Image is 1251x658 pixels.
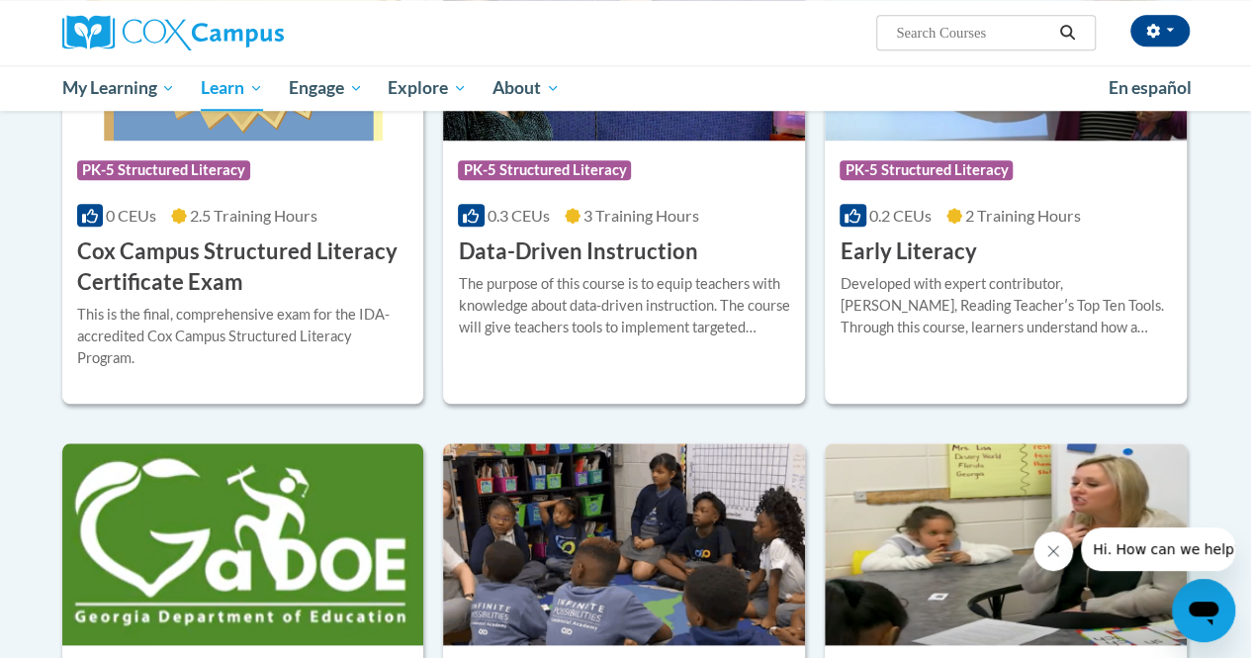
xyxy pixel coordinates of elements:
[458,236,697,267] h3: Data-Driven Instruction
[77,236,409,298] h3: Cox Campus Structured Literacy Certificate Exam
[825,443,1187,645] img: Course Logo
[276,65,376,111] a: Engage
[443,443,805,645] img: Course Logo
[1033,531,1073,571] iframe: Close message
[1096,67,1205,109] a: En español
[492,76,560,100] span: About
[106,206,156,225] span: 0 CEUs
[62,443,424,645] img: Course Logo
[1109,77,1192,98] span: En español
[1130,15,1190,47] button: Account Settings
[190,206,317,225] span: 2.5 Training Hours
[77,160,250,180] span: PK-5 Structured Literacy
[62,15,418,50] a: Cox Campus
[458,273,790,338] div: The purpose of this course is to equip teachers with knowledge about data-driven instruction. The...
[1052,21,1082,45] button: Search
[289,76,363,100] span: Engage
[840,273,1172,338] div: Developed with expert contributor, [PERSON_NAME], Reading Teacherʹs Top Ten Tools. Through this c...
[869,206,932,225] span: 0.2 CEUs
[188,65,276,111] a: Learn
[1081,527,1235,571] iframe: Message from company
[388,76,467,100] span: Explore
[49,65,189,111] a: My Learning
[894,21,1052,45] input: Search Courses
[12,14,160,30] span: Hi. How can we help?
[201,76,263,100] span: Learn
[965,206,1081,225] span: 2 Training Hours
[61,76,175,100] span: My Learning
[840,160,1013,180] span: PK-5 Structured Literacy
[1172,579,1235,642] iframe: Button to launch messaging window
[375,65,480,111] a: Explore
[480,65,573,111] a: About
[77,304,409,369] div: This is the final, comprehensive exam for the IDA-accredited Cox Campus Structured Literacy Program.
[583,206,699,225] span: 3 Training Hours
[47,65,1205,111] div: Main menu
[840,236,976,267] h3: Early Literacy
[62,15,284,50] img: Cox Campus
[458,160,631,180] span: PK-5 Structured Literacy
[488,206,550,225] span: 0.3 CEUs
